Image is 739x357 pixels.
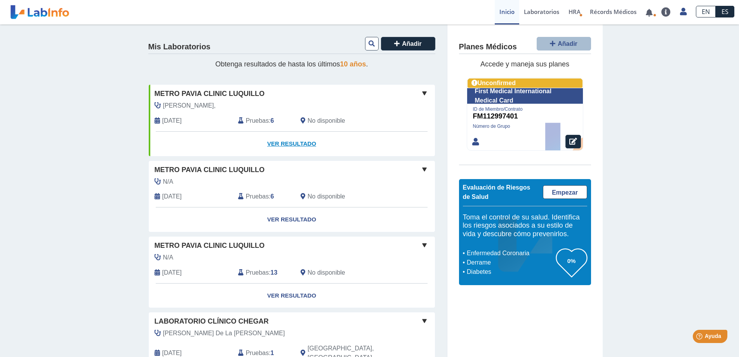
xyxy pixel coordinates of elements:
[149,207,435,232] a: Ver Resultado
[155,316,269,327] span: Laboratorio Clínico Chegar
[163,253,174,262] span: N/A
[232,268,295,277] div: :
[463,213,587,239] h5: Toma el control de su salud. Identifica los riesgos asociados a su estilo de vida y descubre cómo...
[271,350,274,356] b: 1
[537,37,591,51] button: Añadir
[716,6,734,17] a: ES
[670,327,730,348] iframe: Help widget launcher
[215,60,368,68] span: Obtenga resultados de hasta los últimos .
[696,6,716,17] a: EN
[246,268,269,277] span: Pruebas
[148,42,210,52] h4: Mis Laboratorios
[552,189,578,196] span: Empezar
[246,192,269,201] span: Pruebas
[246,116,269,125] span: Pruebas
[155,240,265,251] span: Metro Pavia Clinic Luquillo
[308,192,345,201] span: No disponible
[271,193,274,200] b: 6
[558,40,577,47] span: Añadir
[163,101,216,110] span: Cruz Fernandez,
[232,192,295,201] div: :
[543,185,587,199] a: Empezar
[465,249,556,258] li: Enfermedad Coronaria
[149,132,435,156] a: Ver Resultado
[465,258,556,267] li: Derrame
[340,60,366,68] span: 10 años
[480,60,569,68] span: Accede y maneja sus planes
[271,117,274,124] b: 6
[162,268,182,277] span: 2024-11-13
[232,116,295,125] div: :
[569,8,581,16] span: HRA
[465,267,556,277] li: Diabetes
[381,37,435,51] button: Añadir
[308,116,345,125] span: No disponible
[556,256,587,266] h3: 0%
[155,165,265,175] span: Metro Pavia Clinic Luquillo
[162,192,182,201] span: 2025-03-31
[271,269,278,276] b: 13
[308,268,345,277] span: No disponible
[162,116,182,125] span: 2025-08-12
[149,284,435,308] a: Ver Resultado
[402,40,422,47] span: Añadir
[459,42,517,52] h4: Planes Médicos
[463,184,530,200] span: Evaluación de Riesgos de Salud
[155,89,265,99] span: Metro Pavia Clinic Luquillo
[163,177,174,186] span: N/A
[163,329,285,338] span: Lopez De La Cruz, Carmen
